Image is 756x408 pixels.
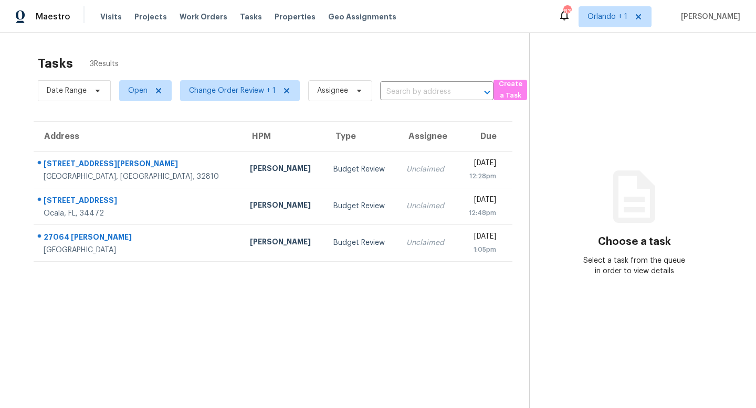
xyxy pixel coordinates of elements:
[44,232,233,245] div: 27064 [PERSON_NAME]
[406,201,448,211] div: Unclaimed
[325,122,398,151] th: Type
[275,12,316,22] span: Properties
[100,12,122,22] span: Visits
[598,237,671,247] h3: Choose a task
[582,255,687,276] div: Select a task from the queue in order to view details
[677,12,740,22] span: [PERSON_NAME]
[465,195,496,208] div: [DATE]
[587,12,627,22] span: Orlando + 1
[241,122,325,151] th: HPM
[465,231,496,244] div: [DATE]
[328,12,396,22] span: Geo Assignments
[398,122,457,151] th: Assignee
[480,85,495,100] button: Open
[406,164,448,175] div: Unclaimed
[36,12,70,22] span: Maestro
[44,208,233,219] div: Ocala, FL, 34472
[333,238,390,248] div: Budget Review
[34,122,241,151] th: Address
[134,12,167,22] span: Projects
[563,6,571,17] div: 83
[465,171,496,181] div: 12:28pm
[499,78,522,102] span: Create a Task
[333,201,390,211] div: Budget Review
[240,13,262,20] span: Tasks
[465,208,496,218] div: 12:48pm
[465,158,496,171] div: [DATE]
[250,237,317,250] div: [PERSON_NAME]
[90,59,119,69] span: 3 Results
[406,238,448,248] div: Unclaimed
[456,122,512,151] th: Due
[44,245,233,255] div: [GEOGRAPHIC_DATA]
[493,80,527,100] button: Create a Task
[465,244,496,255] div: 1:05pm
[44,195,233,208] div: [STREET_ADDRESS]
[47,85,87,96] span: Date Range
[380,84,464,100] input: Search by address
[44,158,233,171] div: [STREET_ADDRESS][PERSON_NAME]
[180,12,227,22] span: Work Orders
[250,200,317,213] div: [PERSON_NAME]
[44,171,233,182] div: [GEOGRAPHIC_DATA], [GEOGRAPHIC_DATA], 32810
[333,164,390,175] div: Budget Review
[38,58,73,69] h2: Tasks
[128,85,148,96] span: Open
[317,85,348,96] span: Assignee
[250,163,317,176] div: [PERSON_NAME]
[189,85,276,96] span: Change Order Review + 1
